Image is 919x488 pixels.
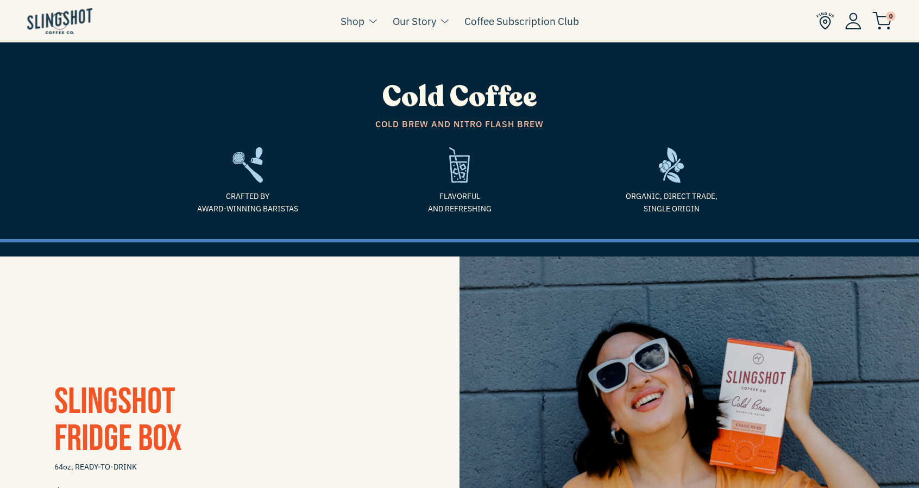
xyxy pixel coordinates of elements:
[845,12,861,29] img: Account
[54,380,182,461] span: Slingshot Fridge Box
[872,14,892,27] a: 0
[659,147,684,183] img: frame-1635784469962.svg
[464,13,579,29] a: Coffee Subscription Club
[341,13,364,29] a: Shop
[150,117,769,132] span: Cold Brew and Nitro Flash Brew
[232,147,263,183] img: frame2-1635783918803.svg
[393,13,436,29] a: Our Story
[816,12,834,30] img: Find Us
[54,458,405,477] span: 64oz, READY-TO-DRINK
[54,380,182,461] a: SlingshotFridge Box
[574,190,769,215] span: Organic, Direct Trade, Single Origin
[362,190,557,215] span: Flavorful and refreshing
[150,190,345,215] span: Crafted by Award-Winning Baristas
[449,147,469,183] img: refreshing-1635975143169.svg
[382,78,537,116] span: Cold Coffee
[886,11,896,21] span: 0
[872,12,892,30] img: cart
